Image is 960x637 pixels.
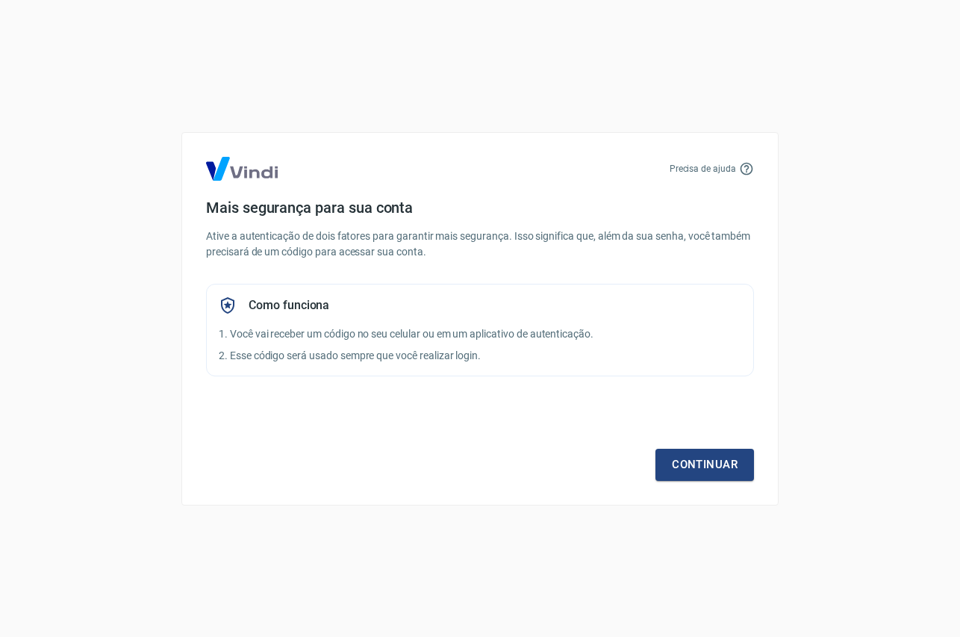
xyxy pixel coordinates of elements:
p: 2. Esse código será usado sempre que você realizar login. [219,348,741,364]
a: Continuar [655,449,754,480]
p: 1. Você vai receber um código no seu celular ou em um aplicativo de autenticação. [219,326,741,342]
img: Logo Vind [206,157,278,181]
h4: Mais segurança para sua conta [206,199,754,217]
p: Precisa de ajuda [670,162,736,175]
h5: Como funciona [249,298,329,313]
p: Ative a autenticação de dois fatores para garantir mais segurança. Isso significa que, além da su... [206,229,754,260]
